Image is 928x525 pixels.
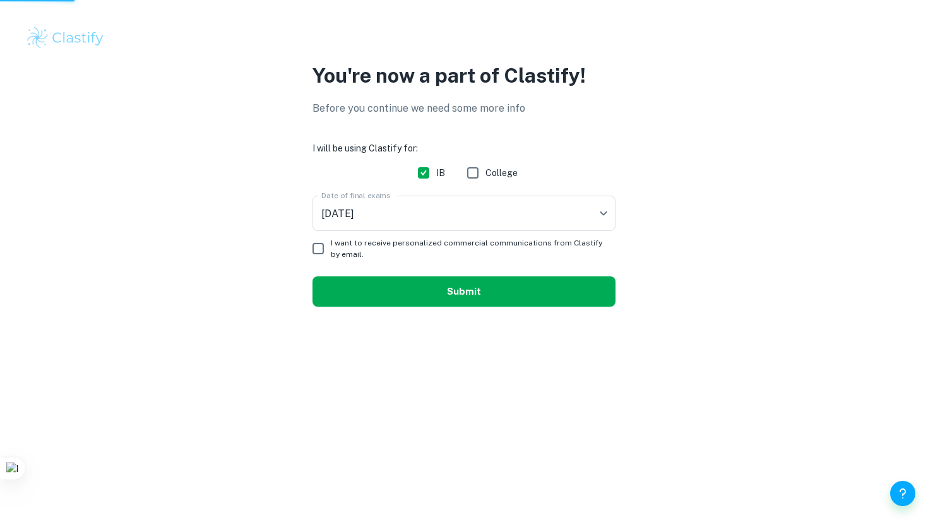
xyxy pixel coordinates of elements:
[890,481,915,506] button: Help and Feedback
[25,25,105,50] img: Clastify logo
[331,237,605,260] span: I want to receive personalized commercial communications from Clastify by email.
[321,190,390,201] label: Date of final exams
[25,25,903,50] a: Clastify logo
[312,61,616,91] p: You're now a part of Clastify!
[485,166,518,180] span: College
[312,141,616,155] h6: I will be using Clastify for:
[312,196,616,231] div: [DATE]
[312,101,616,116] p: Before you continue we need some more info
[312,276,616,307] button: Submit
[436,166,445,180] span: IB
